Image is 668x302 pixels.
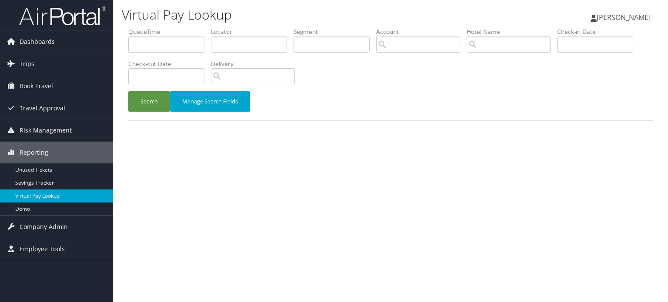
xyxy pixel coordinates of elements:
img: airportal-logo.png [19,6,106,26]
span: Employee Tools [20,238,65,260]
span: Company Admin [20,216,68,238]
span: Reporting [20,142,48,163]
span: Book Travel [20,75,53,97]
button: Manage Search Fields [170,91,250,112]
label: Hotel Name [467,27,557,36]
span: [PERSON_NAME] [597,13,651,22]
label: Check-out Date [128,60,211,68]
label: Check-in Date [557,27,640,36]
label: Account [376,27,467,36]
span: Travel Approval [20,97,65,119]
label: Delivery [211,60,301,68]
span: Risk Management [20,119,72,141]
span: Trips [20,53,34,75]
button: Search [128,91,170,112]
label: QueueTime [128,27,211,36]
label: Segment [294,27,376,36]
a: [PERSON_NAME] [591,4,659,30]
h1: Virtual Pay Lookup [122,6,480,24]
label: Locator [211,27,294,36]
span: Dashboards [20,31,55,53]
